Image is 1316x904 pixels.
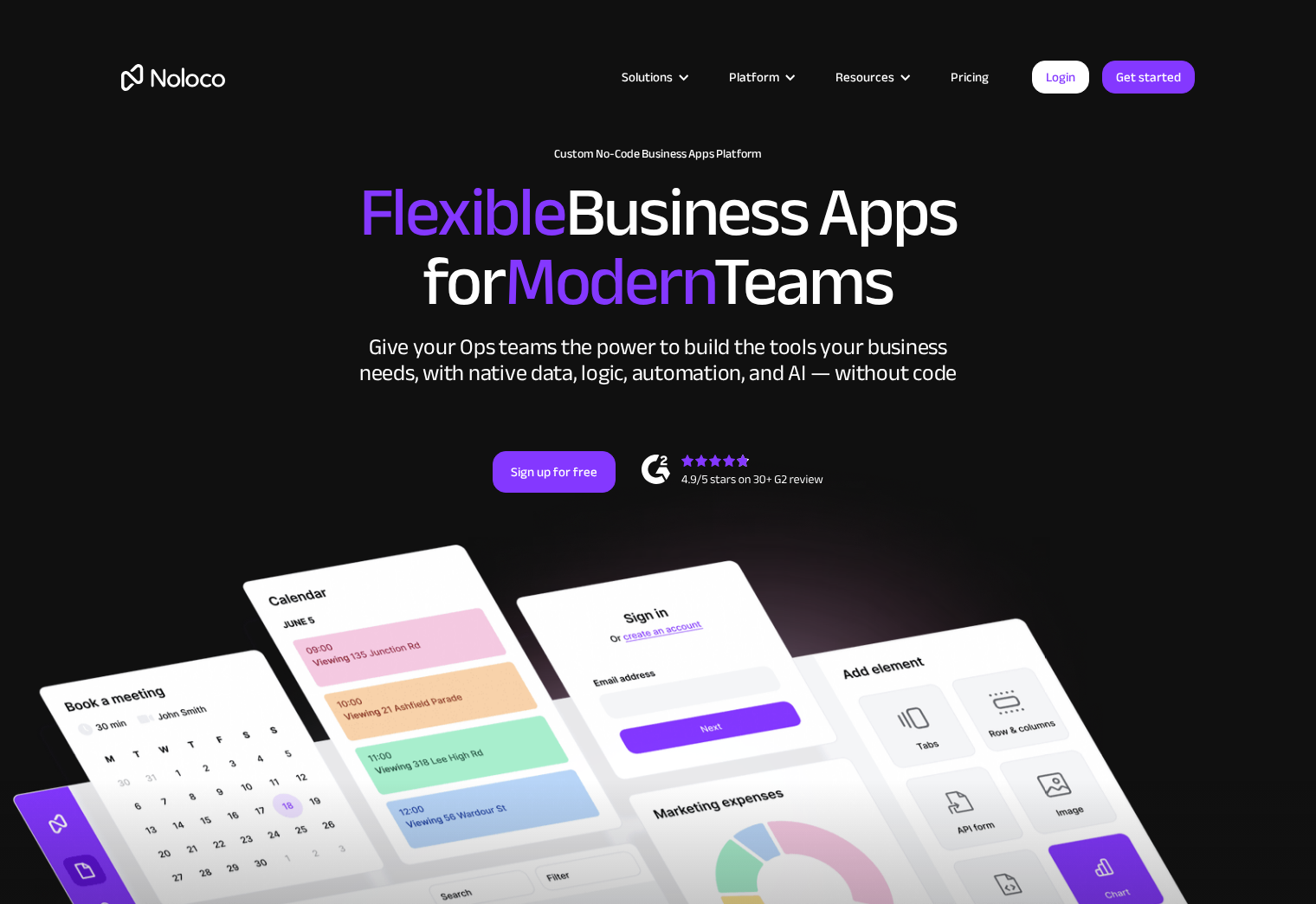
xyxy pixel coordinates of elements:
a: Login [1032,61,1089,94]
div: Platform [729,66,779,88]
a: Sign up for free [493,451,616,493]
span: Flexible [359,148,565,277]
div: Resources [814,66,929,88]
a: home [121,64,225,91]
a: Get started [1102,61,1195,94]
h2: Business Apps for Teams [121,178,1195,317]
div: Platform [707,66,814,88]
div: Solutions [600,66,707,88]
div: Resources [835,66,894,88]
div: Give your Ops teams the power to build the tools your business needs, with native data, logic, au... [355,334,961,386]
a: Pricing [929,66,1010,88]
span: Modern [505,217,713,346]
div: Solutions [622,66,673,88]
